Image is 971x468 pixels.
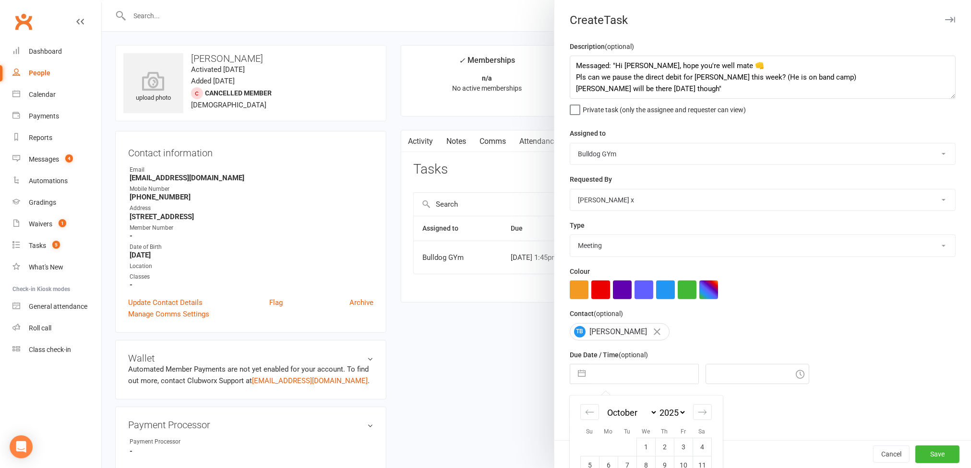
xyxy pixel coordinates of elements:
a: Class kiosk mode [12,339,101,361]
td: Wednesday, October 1, 2025 [636,438,655,456]
a: Messages 4 [12,149,101,170]
label: Requested By [570,174,612,185]
label: Due Date / Time [570,350,648,360]
a: Roll call [12,317,101,339]
a: Gradings [12,192,101,213]
label: Assigned to [570,128,606,139]
a: Payments [12,105,101,127]
div: Calendar [29,91,56,98]
td: Saturday, October 4, 2025 [693,438,711,456]
a: Dashboard [12,41,101,62]
span: Private task (only the assignee and requester can view) [583,103,746,114]
textarea: Messaged: "Hi [PERSON_NAME], hope you're well mate 👊 Pls can we pause the direct debit for [PERSO... [570,56,956,99]
div: Roll call [29,324,51,332]
div: [PERSON_NAME] [570,323,670,340]
div: Create Task [554,13,971,27]
div: Gradings [29,199,56,206]
div: Reports [29,134,52,141]
a: Calendar [12,84,101,105]
small: (optional) [619,351,648,359]
div: Open Intercom Messenger [10,435,33,458]
div: What's New [29,263,63,271]
div: Dashboard [29,47,62,55]
div: Tasks [29,242,46,249]
button: Save [915,446,959,463]
a: Automations [12,170,101,192]
a: Tasks 5 [12,235,101,257]
label: Email preferences [570,393,625,404]
label: Description [570,41,634,52]
button: Cancel [873,446,910,463]
div: Move forward to switch to the next month. [693,404,712,420]
small: Tu [624,428,630,435]
a: General attendance kiosk mode [12,296,101,317]
label: Type [570,220,585,231]
span: 1 [59,219,66,227]
small: Sa [698,428,705,435]
a: Reports [12,127,101,149]
div: Messages [29,155,59,163]
a: What's New [12,257,101,278]
div: Waivers [29,220,52,228]
td: Thursday, October 2, 2025 [655,438,674,456]
div: Move backward to switch to the previous month. [580,404,599,420]
div: Class check-in [29,346,71,353]
span: 5 [52,241,60,249]
small: Mo [604,428,612,435]
label: Colour [570,266,590,277]
small: Fr [681,428,686,435]
label: Contact [570,308,623,319]
small: Th [661,428,668,435]
small: (optional) [594,310,623,317]
a: Clubworx [12,10,36,34]
span: 4 [65,154,73,163]
a: Waivers 1 [12,213,101,235]
small: (optional) [605,43,634,50]
small: We [642,428,650,435]
div: Payments [29,112,59,120]
a: People [12,62,101,84]
span: TB [574,326,586,338]
div: People [29,69,50,77]
small: Su [586,428,593,435]
div: Automations [29,177,68,185]
div: General attendance [29,303,87,310]
td: Friday, October 3, 2025 [674,438,693,456]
